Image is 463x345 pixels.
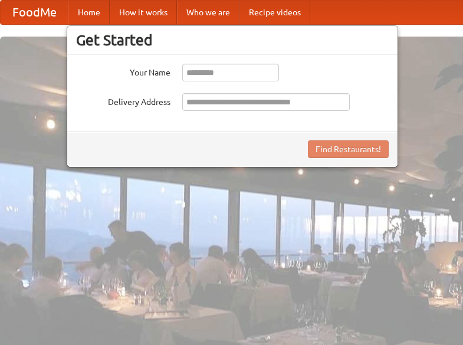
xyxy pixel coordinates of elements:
[110,1,177,24] a: How it works
[76,93,170,108] label: Delivery Address
[1,1,68,24] a: FoodMe
[76,31,389,49] h3: Get Started
[308,140,389,158] button: Find Restaurants!
[239,1,310,24] a: Recipe videos
[76,64,170,78] label: Your Name
[177,1,239,24] a: Who we are
[68,1,110,24] a: Home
